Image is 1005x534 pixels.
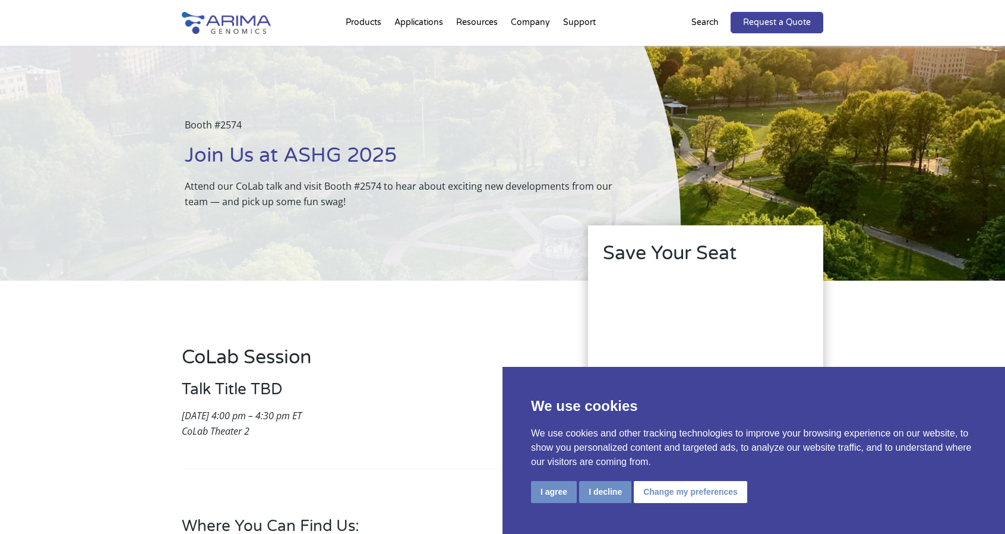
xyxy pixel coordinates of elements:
h1: Join Us at ASHG 2025 [185,142,621,178]
button: I agree [531,481,577,503]
p: Booth #2574 [185,117,621,142]
p: Attend our CoLab talk and visit Booth #2574 to hear about exciting new developments from our team... [185,178,621,209]
h2: CoLab Session [182,344,552,380]
a: Request a Quote [731,12,823,33]
p: We use cookies and other tracking technologies to improve your browsing experience on our website... [531,426,976,469]
img: Arima-Genomics-logo [182,12,271,34]
h2: Save Your Seat [603,240,808,276]
p: We use cookies [531,395,976,417]
em: CoLab Theater 2 [182,425,249,438]
h3: Talk Title TBD [182,380,552,408]
em: [DATE] 4:00 pm – 4:30 pm ET [182,409,302,422]
button: I decline [579,481,631,503]
p: Search [691,15,719,30]
button: Change my preferences [634,481,747,503]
